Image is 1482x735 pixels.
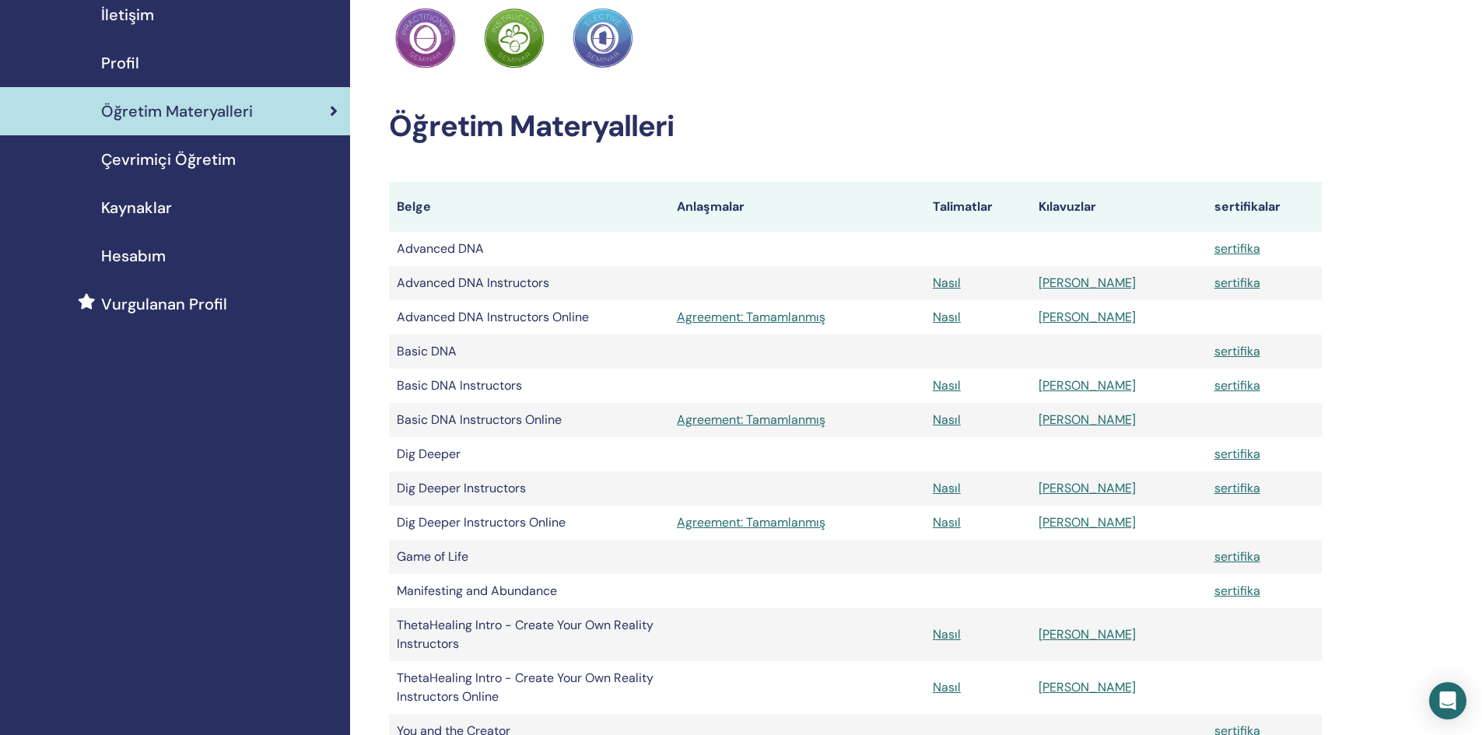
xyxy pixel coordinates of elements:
a: Nasıl [933,309,961,325]
img: Practitioner [573,8,633,68]
a: Nasıl [933,480,961,496]
img: Practitioner [395,8,456,68]
td: Basic DNA [389,334,669,369]
a: sertifika [1214,275,1260,291]
a: sertifika [1214,548,1260,565]
a: sertifika [1214,377,1260,394]
span: Hesabım [101,244,166,268]
td: Advanced DNA Instructors Online [389,300,669,334]
span: Profil [101,51,139,75]
th: Kılavuzlar [1031,182,1207,232]
th: Talimatlar [925,182,1031,232]
td: Advanced DNA Instructors [389,266,669,300]
td: Advanced DNA [389,232,669,266]
th: Anlaşmalar [669,182,925,232]
a: sertifika [1214,480,1260,496]
span: Çevrimiçi Öğretim [101,148,236,171]
a: Nasıl [933,679,961,695]
a: Nasıl [933,377,961,394]
a: [PERSON_NAME] [1039,411,1136,428]
td: Basic DNA Instructors Online [389,403,669,437]
a: Agreement: Tamamlanmış [677,308,917,327]
span: Vurgulanan Profil [101,292,227,316]
a: sertifika [1214,583,1260,599]
a: [PERSON_NAME] [1039,626,1136,642]
div: Open Intercom Messenger [1429,682,1466,719]
a: sertifika [1214,446,1260,462]
td: Dig Deeper Instructors Online [389,506,669,540]
a: Agreement: Tamamlanmış [677,411,917,429]
a: [PERSON_NAME] [1039,514,1136,530]
th: Belge [389,182,669,232]
a: [PERSON_NAME] [1039,480,1136,496]
td: Game of Life [389,540,669,574]
img: Practitioner [484,8,545,68]
a: [PERSON_NAME] [1039,377,1136,394]
a: [PERSON_NAME] [1039,679,1136,695]
td: Basic DNA Instructors [389,369,669,403]
span: İletişim [101,3,154,26]
a: Nasıl [933,275,961,291]
a: Nasıl [933,411,961,428]
a: [PERSON_NAME] [1039,275,1136,291]
span: Öğretim Materyalleri [101,100,253,123]
a: Agreement: Tamamlanmış [677,513,917,532]
a: Nasıl [933,626,961,642]
h2: Öğretim Materyalleri [389,109,1322,145]
td: Dig Deeper [389,437,669,471]
td: ThetaHealing Intro - Create Your Own Reality Instructors [389,608,669,661]
a: [PERSON_NAME] [1039,309,1136,325]
td: Manifesting and Abundance [389,574,669,608]
th: sertifikalar [1207,182,1322,232]
a: Nasıl [933,514,961,530]
a: sertifika [1214,343,1260,359]
td: Dig Deeper Instructors [389,471,669,506]
a: sertifika [1214,240,1260,257]
span: Kaynaklar [101,196,172,219]
td: ThetaHealing Intro - Create Your Own Reality Instructors Online [389,661,669,714]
